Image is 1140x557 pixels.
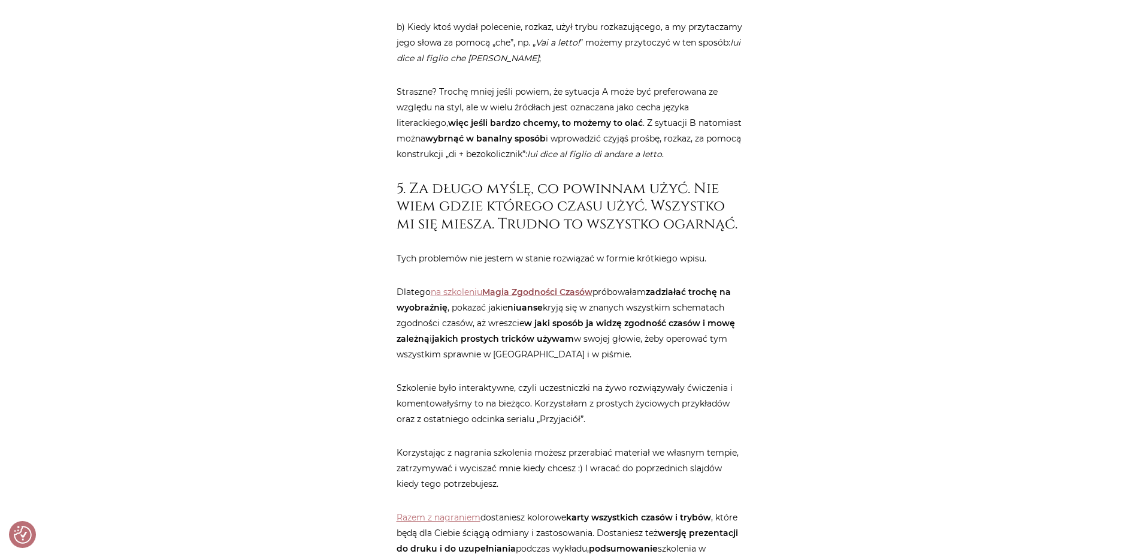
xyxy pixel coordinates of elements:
[432,333,574,344] strong: jakich prostych tricków używam
[397,284,744,362] p: Dlatego próbowałam , pokazać jakie kryją się w znanych wszystkim schematach zgodności czasów, aż ...
[397,37,740,64] em: lui dice al figlio che [PERSON_NAME]
[527,149,662,159] em: lui dice al figlio di andare a letto
[397,84,744,162] p: Straszne? Trochę mniej jeśli powiem, że sytuacja A może być preferowana ze względu na styl, ale w...
[397,251,744,266] p: Tych problemów nie jestem w stanie rozwiązać w formie krótkiego wpisu.
[431,287,482,297] a: na szkoleniu Magia Zgodności Czasów (otwiera się na nowej zakładce)
[425,133,546,144] strong: wybrnąć w banalny sposób
[482,287,592,297] a: na szkoleniu Magia Zgodności Czasów (otwiera się na nowej zakładce)
[397,180,744,233] h3: 5. Za długo myślę, co powinnam użyć. Nie wiem gdzie którego czasu użyć. Wszystko mi się miesza. T...
[397,512,480,523] a: Razem z nagraniem (otwiera się na nowej zakładce)
[448,118,643,128] strong: więc jeśli bardzo chcemy, to możemy to olać
[566,512,711,523] strong: karty wszystkich czasów i trybów
[14,526,32,544] button: Preferencje co do zgód
[397,445,744,492] p: Korzystając z nagrania szkolenia możesz przerabiać materiał we własnym tempie, zatrzymywać i wyci...
[589,543,658,554] strong: podsumowanie
[536,37,580,48] em: Vai a letto!
[397,19,744,66] p: b) Kiedy ktoś wydał polecenie, rozkaz, użył trybu rozkazującego, a my przytaczamy jego słowa za p...
[507,302,543,313] strong: niuanse
[397,318,735,344] strong: w jaki sposób ja widzę zgodność czasów i mowę zależną
[14,526,32,544] img: Revisit consent button
[397,380,744,427] p: Szkolenie było interaktywne, czyli uczestniczki na żywo rozwiązywały ćwiczenia i komentowałyśmy t...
